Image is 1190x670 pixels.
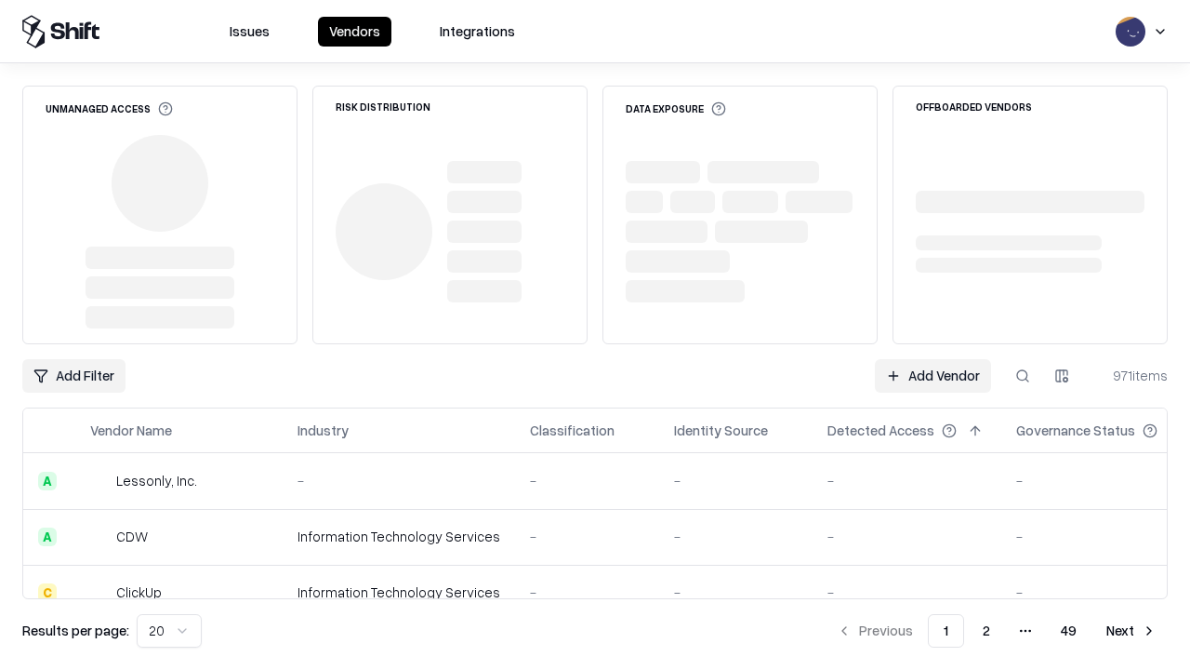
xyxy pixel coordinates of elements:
[218,17,281,47] button: Issues
[826,614,1168,648] nav: pagination
[22,621,129,640] p: Results per page:
[318,17,391,47] button: Vendors
[674,583,798,602] div: -
[38,583,57,602] div: C
[336,101,430,112] div: Risk Distribution
[827,527,986,546] div: -
[1016,527,1187,546] div: -
[38,528,57,546] div: A
[90,472,109,490] img: Lessonly, Inc.
[1095,614,1168,648] button: Next
[1093,366,1168,385] div: 971 items
[674,471,798,490] div: -
[116,527,148,546] div: CDW
[530,471,644,490] div: -
[530,583,644,602] div: -
[90,421,172,440] div: Vendor Name
[968,614,1005,648] button: 2
[297,583,500,602] div: Information Technology Services
[297,527,500,546] div: Information Technology Services
[1046,614,1091,648] button: 49
[1016,471,1187,490] div: -
[1016,421,1135,440] div: Governance Status
[116,471,197,490] div: Lessonly, Inc.
[827,421,934,440] div: Detected Access
[827,471,986,490] div: -
[22,359,126,393] button: Add Filter
[530,527,644,546] div: -
[46,101,173,116] div: Unmanaged Access
[1016,583,1187,602] div: -
[875,359,991,393] a: Add Vendor
[928,614,964,648] button: 1
[916,101,1032,112] div: Offboarded Vendors
[116,583,162,602] div: ClickUp
[827,583,986,602] div: -
[297,471,500,490] div: -
[674,421,768,440] div: Identity Source
[530,421,615,440] div: Classification
[297,421,349,440] div: Industry
[90,528,109,546] img: CDW
[429,17,526,47] button: Integrations
[90,583,109,602] img: ClickUp
[38,472,57,490] div: A
[626,101,726,116] div: Data Exposure
[674,527,798,546] div: -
